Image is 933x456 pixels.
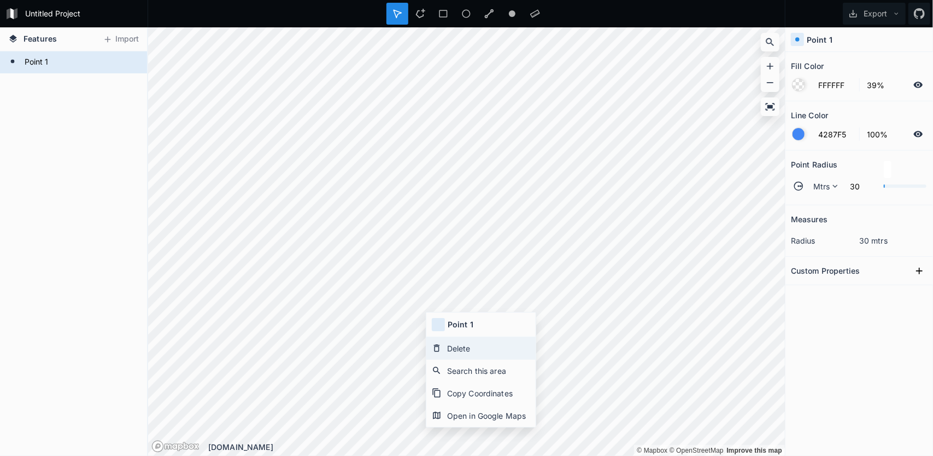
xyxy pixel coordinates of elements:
[637,447,667,454] a: Mapbox
[426,337,536,360] div: Delete
[97,31,144,48] button: Import
[151,440,199,453] a: Mapbox logo
[448,319,473,330] h4: Point 1
[791,235,859,246] dt: radius
[208,441,785,453] div: [DOMAIN_NAME]
[426,382,536,405] div: Copy Coordinates
[791,262,860,279] h2: Custom Properties
[791,57,824,74] h2: Fill Color
[24,33,57,44] span: Features
[426,405,536,427] div: Open in Google Maps
[859,235,928,246] dd: 30 mtrs
[844,180,878,193] input: 0
[807,34,832,45] h4: Point 1
[791,211,828,228] h2: Measures
[791,156,838,173] h2: Point Radius
[843,3,906,25] button: Export
[726,447,782,454] a: Map feedback
[670,447,724,454] a: OpenStreetMap
[813,181,830,192] span: Mtrs
[791,107,828,124] h2: Line Color
[426,360,536,382] div: Search this area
